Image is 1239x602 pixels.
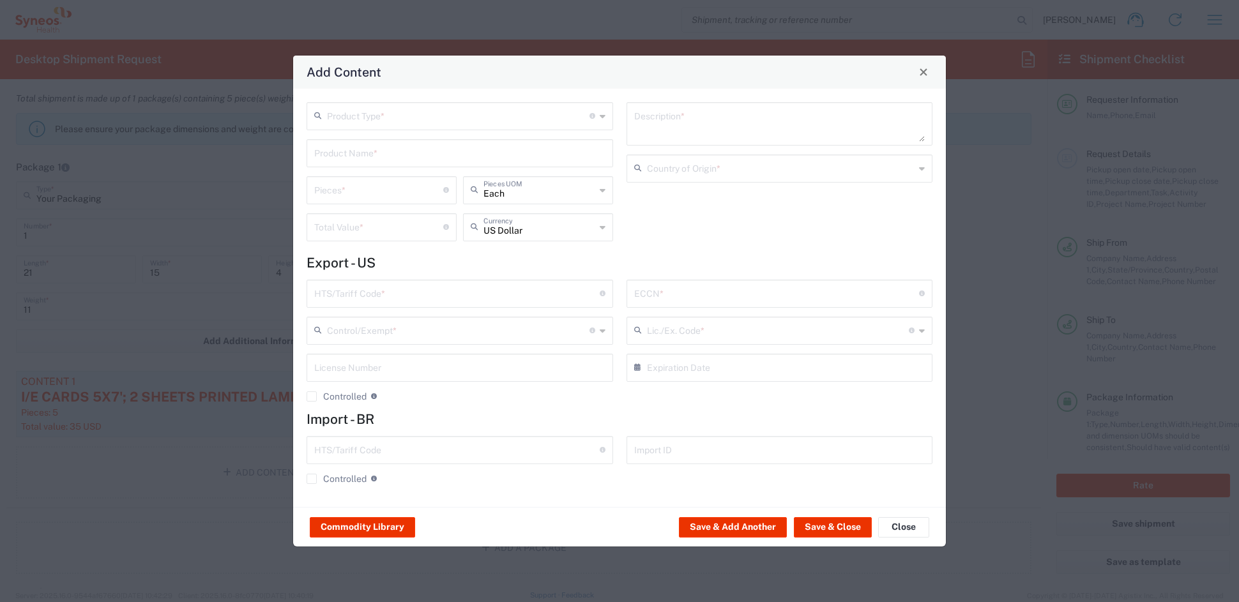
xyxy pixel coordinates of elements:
[307,411,932,427] h4: Import - BR
[878,517,929,538] button: Close
[307,255,932,271] h4: Export - US
[307,63,381,81] h4: Add Content
[310,517,415,538] button: Commodity Library
[794,517,872,538] button: Save & Close
[679,517,787,538] button: Save & Add Another
[307,391,367,402] label: Controlled
[307,474,367,484] label: Controlled
[915,63,932,81] button: Close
